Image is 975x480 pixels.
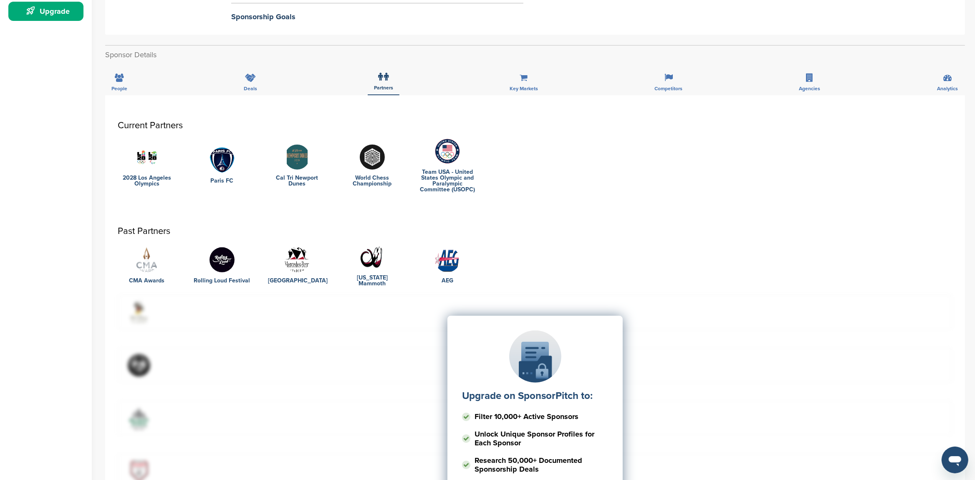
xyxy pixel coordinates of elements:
[118,226,952,236] h3: Past Partners
[105,49,965,61] h2: Sponsor Details
[462,453,608,477] li: Research 50,000+ Documented Sponsorship Deals
[111,86,127,91] span: People
[654,86,682,91] span: Competitors
[118,175,176,187] a: 2028 Los Angeles Olympics
[799,86,821,91] span: Agencies
[360,145,385,170] img: X0petnh2 400x400
[343,175,402,187] a: World Chess Championship
[134,145,159,170] img: Csrq75nh 400x400
[8,2,83,21] a: Upgrade
[285,247,310,272] img: Mercedes benz stadium logo.svg
[210,147,235,173] img: Paris fc logo.svg
[435,247,460,272] img: Open uri20141112 64162 1t4610c?1415809572
[13,4,83,19] div: Upgrade
[193,178,251,184] a: Paris FC
[942,447,968,473] iframe: Button to launch messaging window
[510,86,538,91] span: Key Markets
[268,175,326,187] a: Cal Tri Newport Dunes
[435,139,460,164] img: Team usa logo
[937,86,958,91] span: Analytics
[134,247,159,272] img: Cmaawards2019 iconabove 4c
[462,427,608,450] li: Unlock Unique Sponsor Profiles for Each Sponsor
[374,85,393,90] span: Partners
[418,278,477,284] a: AEG
[462,409,608,424] li: Filter 10,000+ Active Sponsors
[118,278,176,284] a: CMA Awards
[231,11,523,23] h2: Sponsorship Goals
[343,275,402,287] a: [US_STATE] Mammoth
[193,278,251,284] a: Rolling Loud Festival
[418,169,477,193] a: Team USA - United States Olympic and Paralympic Committee (USOPC)
[118,120,952,130] h3: Current Partners
[268,278,326,284] a: [GEOGRAPHIC_DATA]
[210,247,235,272] img: 27072968 1963888427211055 2971469810189133446 n
[285,145,310,170] img: Race73161 social382x200.blsug4
[244,86,257,91] span: Deals
[462,390,593,402] label: Upgrade on SponsorPitch to:
[360,244,385,269] img: Open uri20141112 64162 1qxmfjo?1415807299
